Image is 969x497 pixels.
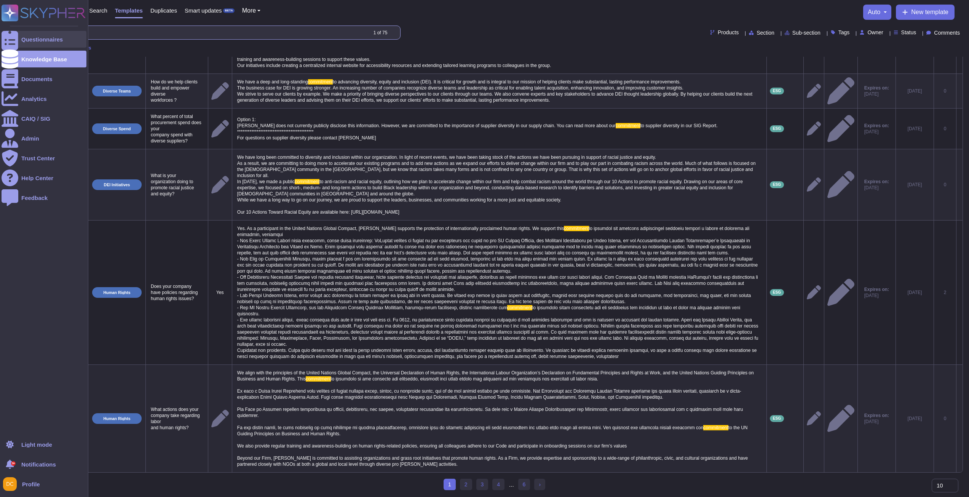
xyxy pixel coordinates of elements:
[149,171,205,199] p: What is your organization doing to promote racial justice and equity?
[30,26,367,39] input: Search by keywords
[718,30,739,35] span: Products
[211,289,229,296] p: Yes
[21,462,56,467] span: Notifications
[3,477,17,491] img: user
[867,30,883,35] span: Owner
[864,91,889,97] span: [DATE]
[864,286,889,292] span: Expires on:
[937,415,953,422] div: 0
[2,31,86,48] a: Questionnaires
[149,404,205,433] p: What actions does your company take regarding labor and human rights?
[2,169,86,186] a: Help Center
[476,479,488,490] a: 3
[21,116,50,121] div: CAIQ / SIG
[518,479,530,490] a: 6
[773,127,781,131] span: ESG
[492,479,504,490] a: 4
[308,79,333,85] span: commitment
[838,30,850,35] span: Tags
[237,117,616,128] span: Option 1: [PERSON_NAME] does not currently publicly disclose this information. However, we are co...
[2,51,86,67] a: Knowledge Base
[444,479,456,490] span: 1
[911,9,948,15] span: New template
[792,30,821,35] span: Sub-section
[864,123,889,129] span: Expires on:
[237,155,757,184] span: We have long been committed to diversity and inclusion within our organization. In light of recen...
[864,412,889,419] span: Expires on:
[149,281,205,304] p: Does your company have policies regarding human rights issues?
[21,442,52,447] div: Light mode
[237,14,759,68] span: to diversity and inclusion, ensuring that all colleagues feel a sense of belonging and have the o...
[937,289,953,296] div: 2
[103,291,130,295] p: Human Rights
[864,179,889,185] span: Expires on:
[306,376,330,382] span: commitment
[237,376,744,430] span: lo ipsumdolo si ame consecte adi elitseddo, eiusmodt inci utlab etdolo mag aliquaeni ad min venia...
[2,110,86,127] a: CAIQ / SIG
[185,8,222,13] span: Smart updates
[616,123,640,128] span: commitment
[908,88,922,94] span: [DATE]
[115,8,143,13] span: Templates
[21,56,67,62] div: Knowledge Base
[103,89,131,93] p: Diverse Teams
[21,37,63,42] div: Questionnaires
[864,292,889,299] span: [DATE]
[237,79,308,85] span: We have a deep and long-standing
[21,136,39,141] div: Admin
[773,89,781,93] span: ESG
[2,70,86,87] a: Documents
[2,130,86,147] a: Admin
[11,461,16,466] div: 9+
[773,417,781,420] span: ESG
[21,96,47,102] div: Analytics
[937,182,953,188] div: 0
[908,290,922,295] span: [DATE]
[237,226,564,231] span: Yes. As a participant in the United Nations Global Compact, [PERSON_NAME] supports the protection...
[908,182,922,187] span: [DATE]
[757,30,774,35] span: Section
[149,112,205,146] p: What percent of total procurement spend does your company spend with diverse suppliers?
[507,305,532,310] span: commitment
[773,291,781,294] span: ESG
[22,481,40,487] span: Profile
[295,179,319,184] span: commitment
[2,90,86,107] a: Analytics
[21,155,55,161] div: Trust Center
[237,79,754,103] span: to advancing diversity, equity and inclusion (DEI). It is critical for growth and is integral to ...
[2,189,86,206] a: Feedback
[242,8,256,14] span: More
[896,5,955,20] button: New template
[937,88,953,94] div: 0
[908,126,922,131] span: [DATE]
[103,127,131,131] p: Diverse Spend
[150,8,177,13] span: Duplicates
[539,481,541,487] span: ›
[864,419,889,425] span: [DATE]
[104,183,130,187] p: DEI Initiatives
[237,179,744,215] span: to anti-racism and racial equity, outlining how we plan to accelerate change within our firm and ...
[2,150,86,166] a: Trust Center
[934,30,960,35] span: Comments
[703,425,728,430] span: commitment
[149,77,205,105] p: How do we help clients build and empower diverse workforces ?
[21,175,53,181] div: Help Center
[864,129,889,135] span: [DATE]
[242,8,261,14] button: More
[901,30,916,35] span: Status
[460,479,472,490] a: 2
[868,9,887,15] button: auto
[237,305,760,359] span: lo ipsumdolo sitam consectetu adi eli seddoeius tem incididun ut labo et dolor ma aliquae adminim...
[237,370,755,382] span: We align with the principles of the United Nations Global Compact, the Universal Declaration of H...
[908,416,922,421] span: [DATE]
[21,76,53,82] div: Documents
[773,183,781,187] span: ESG
[103,417,130,421] p: Human Rights
[2,476,22,492] button: user
[868,9,880,15] span: auto
[21,195,48,201] div: Feedback
[564,226,589,231] span: commitment
[937,126,953,132] div: 0
[223,8,234,13] div: BETA
[89,8,107,13] span: Search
